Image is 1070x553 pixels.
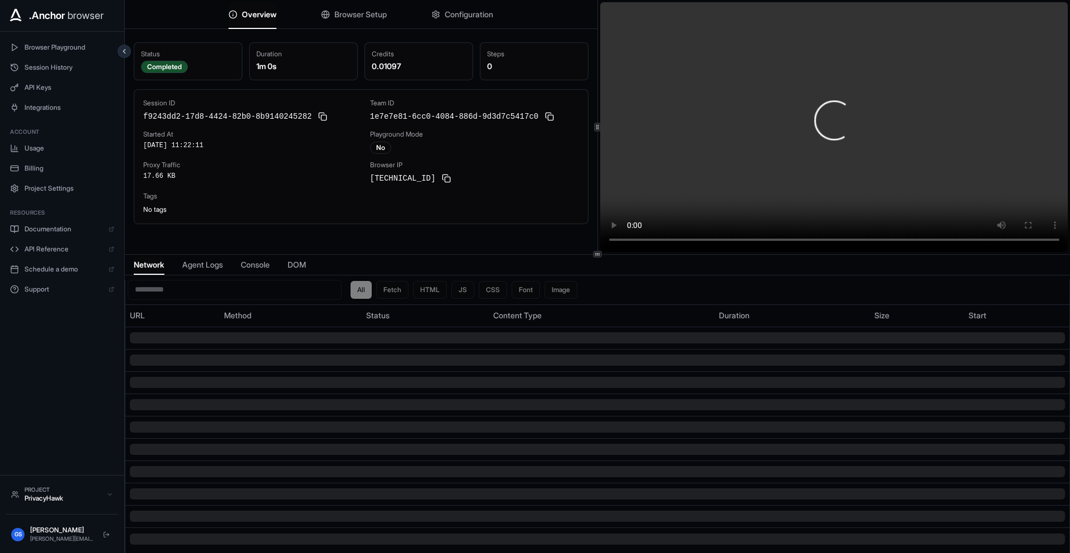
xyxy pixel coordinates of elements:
[493,310,710,321] div: Content Type
[25,164,114,173] span: Billing
[25,285,103,294] span: Support
[4,240,120,258] a: API Reference
[4,280,120,298] a: Support
[25,83,114,92] span: API Keys
[10,208,114,217] h3: Resources
[100,528,113,541] button: Logout
[25,103,114,112] span: Integrations
[143,111,312,122] span: f9243dd2-17d8-4424-82b0-8b9140245282
[4,260,120,278] a: Schedule a demo
[4,99,120,117] button: Integrations
[4,59,120,76] button: Session History
[256,50,351,59] div: Duration
[141,61,188,73] div: Completed
[256,61,351,72] div: 1m 0s
[25,184,114,193] span: Project Settings
[143,172,352,181] div: 17.66 KB
[130,310,215,321] div: URL
[25,144,114,153] span: Usage
[372,61,466,72] div: 0.01097
[143,130,352,139] div: Started At
[445,9,493,20] span: Configuration
[370,161,579,169] div: Browser IP
[141,50,235,59] div: Status
[25,486,101,494] div: Project
[487,50,581,59] div: Steps
[25,494,101,503] div: PrivacyHawk
[25,225,103,234] span: Documentation
[874,310,960,321] div: Size
[288,259,306,270] span: DOM
[25,63,114,72] span: Session History
[241,259,270,270] span: Console
[4,220,120,238] a: Documentation
[224,310,357,321] div: Method
[25,245,103,254] span: API Reference
[25,265,103,274] span: Schedule a demo
[30,526,94,535] div: [PERSON_NAME]
[969,310,1065,321] div: Start
[370,142,391,154] div: No
[25,43,114,52] span: Browser Playground
[487,61,581,72] div: 0
[29,8,65,23] span: .Anchor
[370,130,579,139] div: Playground Mode
[366,310,484,321] div: Status
[67,8,104,23] span: browser
[143,161,352,169] div: Proxy Traffic
[4,159,120,177] button: Billing
[4,180,120,197] button: Project Settings
[143,141,352,150] div: [DATE] 11:22:11
[370,173,436,184] span: [TECHNICAL_ID]
[10,128,114,136] h3: Account
[182,259,223,270] span: Agent Logs
[4,79,120,96] button: API Keys
[370,111,538,122] span: 1e7e7e81-6cc0-4084-886d-9d3d7c5417c0
[6,481,119,507] button: ProjectPrivacyHawk
[143,99,352,108] div: Session ID
[334,9,387,20] span: Browser Setup
[4,139,120,157] button: Usage
[134,259,164,270] span: Network
[143,192,579,201] div: Tags
[14,530,22,539] span: GS
[4,38,120,56] button: Browser Playground
[370,99,579,108] div: Team ID
[7,7,25,25] img: Anchor Icon
[30,535,94,543] div: [PERSON_NAME][EMAIL_ADDRESS][DOMAIN_NAME]
[242,9,276,20] span: Overview
[372,50,466,59] div: Credits
[143,205,167,214] span: No tags
[118,45,131,58] button: Collapse sidebar
[719,310,865,321] div: Duration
